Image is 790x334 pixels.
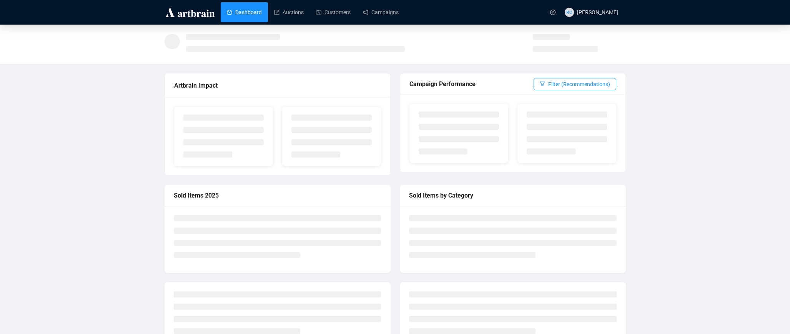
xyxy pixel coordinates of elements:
[534,78,616,90] button: Filter (Recommendations)
[174,81,381,90] div: Artbrain Impact
[577,9,618,15] span: [PERSON_NAME]
[540,81,545,86] span: filter
[550,10,555,15] span: question-circle
[174,191,381,200] div: Sold Items 2025
[316,2,351,22] a: Customers
[363,2,399,22] a: Campaigns
[409,191,617,200] div: Sold Items by Category
[566,8,572,16] span: RC
[227,2,262,22] a: Dashboard
[548,80,610,88] span: Filter (Recommendations)
[409,79,534,89] div: Campaign Performance
[274,2,304,22] a: Auctions
[165,6,216,18] img: logo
